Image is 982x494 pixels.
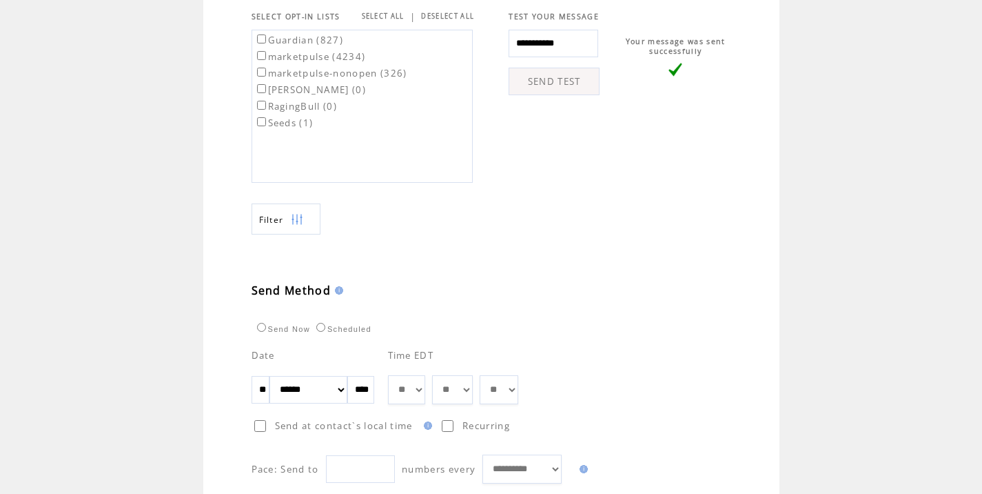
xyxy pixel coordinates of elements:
span: numbers every [402,463,475,475]
label: marketpulse-nonopen (326) [254,67,407,79]
span: Send Method [252,283,331,298]
input: marketpulse (4234) [257,51,266,60]
label: Scheduled [313,325,371,333]
label: Seeds (1) [254,117,314,129]
label: Guardian (827) [254,34,344,46]
a: Filter [252,204,320,235]
span: Send at contact`s local time [275,419,413,432]
img: help.gif [331,286,343,295]
input: Send Now [257,323,266,332]
span: Date [252,349,275,362]
span: | [410,10,416,23]
a: SEND TEST [509,68,600,95]
span: Time EDT [388,349,434,362]
input: Scheduled [316,323,325,332]
input: marketpulse-nonopen (326) [257,68,266,77]
label: marketpulse (4234) [254,50,366,63]
input: RagingBull (0) [257,101,266,110]
span: Recurring [462,419,510,432]
a: DESELECT ALL [421,12,474,21]
input: Guardian (827) [257,34,266,43]
img: vLarge.png [668,63,682,77]
label: RagingBull (0) [254,100,338,112]
label: Send Now [254,325,310,333]
input: Seeds (1) [257,117,266,126]
label: [PERSON_NAME] (0) [254,83,367,96]
img: help.gif [420,422,432,430]
span: Show filters [259,214,284,226]
span: Your message was sent successfully [626,37,726,56]
img: help.gif [575,465,588,473]
span: TEST YOUR MESSAGE [509,12,599,21]
a: SELECT ALL [362,12,405,21]
span: SELECT OPT-IN LISTS [252,12,340,21]
img: filters.png [291,204,303,235]
span: Pace: Send to [252,463,319,475]
input: [PERSON_NAME] (0) [257,84,266,93]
